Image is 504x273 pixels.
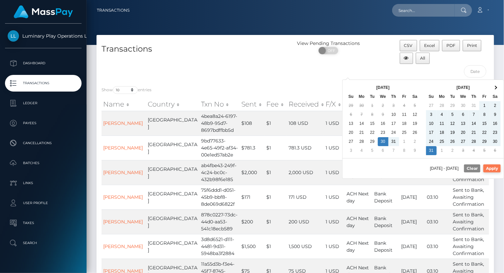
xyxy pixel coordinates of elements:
th: Fee: activate to sort column ascending [265,98,287,111]
td: 1 USD [324,160,345,185]
button: CSV [400,40,417,51]
td: 16 [378,119,388,128]
td: [GEOGRAPHIC_DATA] [146,111,199,136]
img: Luminary Play Operations Limited [8,30,19,42]
td: 2 [410,137,420,146]
th: We [378,92,388,101]
td: $108 [240,111,265,136]
span: All [420,56,425,61]
td: $1 [265,111,287,136]
span: OFF [322,47,339,54]
td: 3 [458,146,469,155]
td: 4 [357,146,367,155]
td: 03:10 [425,209,451,234]
td: 7 [388,146,399,155]
td: 200 USD [287,209,324,234]
p: Cancellations [8,138,79,148]
a: Links [5,175,82,191]
td: 9bd77633-4e65-49f2-af34-00e1ed57ab2e [199,136,239,160]
td: 5 [479,146,490,155]
td: 14 [357,119,367,128]
a: [PERSON_NAME] [103,120,143,126]
td: 26 [410,128,420,137]
td: 30 [378,137,388,146]
a: Transactions [97,3,129,17]
th: [DATE] [437,83,490,92]
td: 4 [437,110,447,119]
a: Ledger [5,95,82,112]
td: 23 [378,128,388,137]
td: 29 [346,101,357,110]
a: Payees [5,115,82,132]
span: Excel [424,43,435,48]
button: All [416,53,430,64]
td: 2 [490,101,501,110]
p: User Profile [8,198,79,208]
td: 781.3 USD [287,136,324,160]
td: 2 [447,146,458,155]
td: 12 [447,119,458,128]
th: Fr [479,92,490,101]
td: Bank Deposit [373,234,400,259]
th: Su [346,92,357,101]
td: $200 [240,209,265,234]
td: 29 [447,101,458,110]
td: 75f6ddd1-d051-45b9-bbf8-8de069d6822f [199,185,239,209]
span: [DATE] - [DATE] [430,166,461,170]
td: Bank Deposit [373,209,400,234]
td: $171 [240,185,265,209]
td: $781.3 [240,136,265,160]
td: [GEOGRAPHIC_DATA] [146,234,199,259]
td: 29 [367,137,378,146]
a: [PERSON_NAME] [103,169,143,175]
td: 29 [479,137,490,146]
td: 878c0227-73dc-44d0-aa53-541c18ecb589 [199,209,239,234]
h4: Transactions [102,43,290,55]
a: Taxes [5,215,82,231]
input: Date filter [464,65,486,78]
a: [PERSON_NAME] [103,194,143,200]
td: $1 [265,234,287,259]
td: 4 [469,146,479,155]
td: 26 [447,137,458,146]
p: Payees [8,118,79,128]
button: PDF [442,40,460,51]
td: 22 [479,128,490,137]
td: 03:10 [425,185,451,209]
th: Tu [447,92,458,101]
td: 5 [447,110,458,119]
a: [PERSON_NAME] [103,243,143,249]
td: 7 [357,110,367,119]
td: 27 [346,137,357,146]
td: 8 [399,146,410,155]
td: 21 [357,128,367,137]
td: 1 USD [324,209,345,234]
td: 31 [388,137,399,146]
td: 31 [469,101,479,110]
td: 30 [490,137,501,146]
a: [PERSON_NAME] [103,219,143,225]
td: 17 [388,119,399,128]
td: 2,000 USD [287,160,324,185]
button: Apply [483,164,501,172]
td: 20 [458,128,469,137]
p: Dashboard [8,58,79,68]
p: Ledger [8,98,79,108]
span: ACH Next day [347,191,369,204]
td: [DATE] [400,234,425,259]
td: 16 [490,119,501,128]
td: 171 USD [287,185,324,209]
th: Mo [437,92,447,101]
td: 9 [378,110,388,119]
td: 2 [378,101,388,110]
a: Search [5,235,82,251]
td: 21 [469,128,479,137]
td: 18 [437,128,447,137]
td: 1 [437,146,447,155]
td: 30 [458,101,469,110]
td: 15 [479,119,490,128]
span: Print [467,43,477,48]
td: 13 [458,119,469,128]
td: 24 [388,128,399,137]
td: 14 [469,119,479,128]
